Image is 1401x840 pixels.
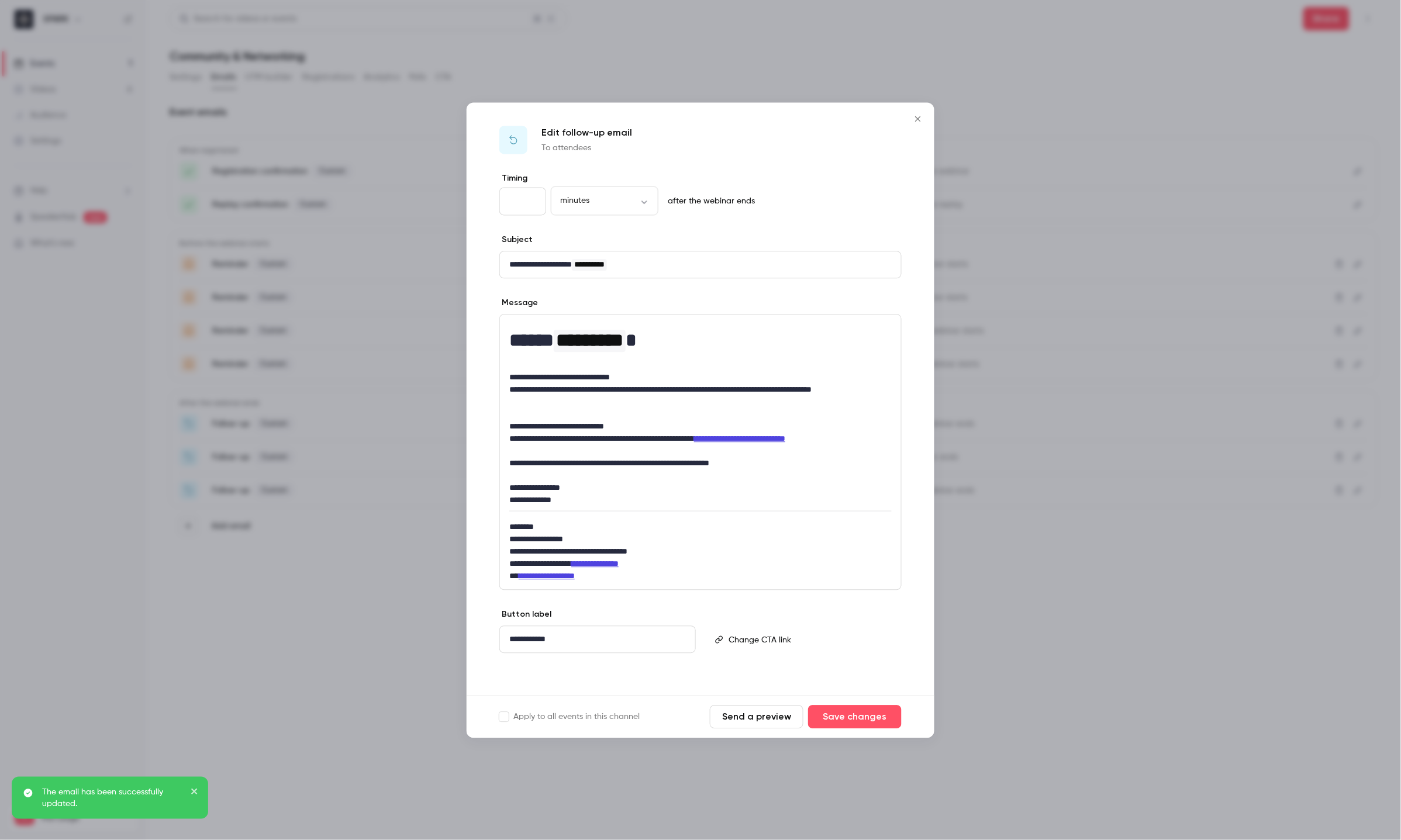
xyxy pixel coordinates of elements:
label: Timing [499,172,902,184]
label: Button label [499,609,551,620]
div: editor [500,314,901,589]
div: editor [500,251,901,278]
button: Send a preview [710,705,803,728]
label: Message [499,297,538,309]
p: The email has been successfully updated. [42,786,182,810]
div: editor [500,626,695,652]
label: Apply to all events in this channel [499,711,640,723]
button: Close [906,107,930,130]
button: Save changes [808,705,902,728]
p: after the webinar ends [663,195,755,207]
label: Subject [499,234,533,246]
div: editor [724,626,900,653]
p: Edit follow-up email [541,126,632,140]
button: close [191,786,199,800]
div: minutes [551,195,658,207]
p: To attendees [541,142,632,154]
